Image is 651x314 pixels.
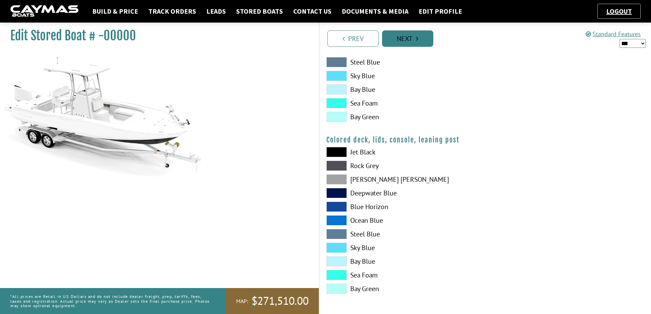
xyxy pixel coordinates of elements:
[233,7,286,16] a: Stored Boats
[326,229,478,239] label: Steel Blue
[327,30,379,47] a: Prev
[326,71,478,81] label: Sky Blue
[203,7,229,16] a: Leads
[415,7,465,16] a: Edit Profile
[326,112,478,122] label: Bay Green
[326,57,478,67] label: Steel Blue
[326,256,478,267] label: Bay Blue
[89,7,141,16] a: Build & Price
[326,243,478,253] label: Sky Blue
[382,30,433,47] a: Next
[326,174,478,185] label: [PERSON_NAME] [PERSON_NAME]
[326,188,478,198] label: Deepwater Blue
[326,98,478,108] label: Sea Foam
[326,284,478,294] label: Bay Green
[326,215,478,226] label: Ocean Blue
[145,7,200,16] a: Track Orders
[326,270,478,280] label: Sea Foam
[252,294,309,308] span: $271,510.00
[603,7,635,15] a: Logout
[226,288,319,314] a: MAP:$271,510.00
[10,5,79,18] img: caymas-dealer-connect-2ed40d3bc7270c1d8d7ffb4b79bf05adc795679939227970def78ec6f6c03838.gif
[326,136,645,144] h4: Colored deck, lids, console, leaning post
[290,7,335,16] a: Contact Us
[338,7,412,16] a: Documents & Media
[326,202,478,212] label: Blue Horizon
[586,30,641,38] a: Standard Features
[236,298,248,305] span: MAP:
[326,161,478,171] label: Rock Grey
[10,28,302,43] h1: Edit Stored Boat # -00000
[326,84,478,95] label: Bay Blue
[326,147,478,157] label: Jet Black
[10,291,211,311] p: *All prices are Retail in US Dollars and do not include dealer freight, prep, tariffs, fees, taxe...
